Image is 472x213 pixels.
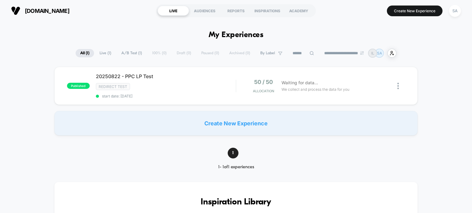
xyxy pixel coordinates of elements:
button: SA [447,5,463,17]
span: Waiting for data... [281,79,318,86]
span: [DOMAIN_NAME] [25,8,69,14]
h1: My Experiences [209,31,264,40]
span: All ( 1 ) [76,49,94,57]
div: Create New Experience [54,111,418,135]
h3: Inspiration Library [73,197,399,207]
div: REPORTS [220,6,252,16]
div: ACADEMY [283,6,314,16]
div: SA [449,5,461,17]
span: Allocation [253,89,274,93]
p: IL [371,51,374,55]
img: Visually logo [11,6,20,15]
span: Redirect Test [96,83,130,90]
span: published [67,83,90,89]
span: Live ( 1 ) [95,49,116,57]
span: 1 [228,148,238,158]
span: A/B Test ( 1 ) [117,49,147,57]
span: 20250822 - PPC LP Test [96,73,236,79]
img: close [397,83,399,89]
div: 1 - 1 of 1 experiences [206,165,266,170]
span: By Label [260,51,275,55]
p: SA [377,51,382,55]
div: LIVE [158,6,189,16]
div: AUDIENCES [189,6,220,16]
div: INSPIRATIONS [252,6,283,16]
button: Create New Experience [387,6,442,16]
span: start date: [DATE] [96,94,236,98]
span: We collect and process the data for you [281,86,349,92]
img: end [360,51,364,55]
span: 50 / 50 [254,79,273,85]
button: [DOMAIN_NAME] [9,6,71,16]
